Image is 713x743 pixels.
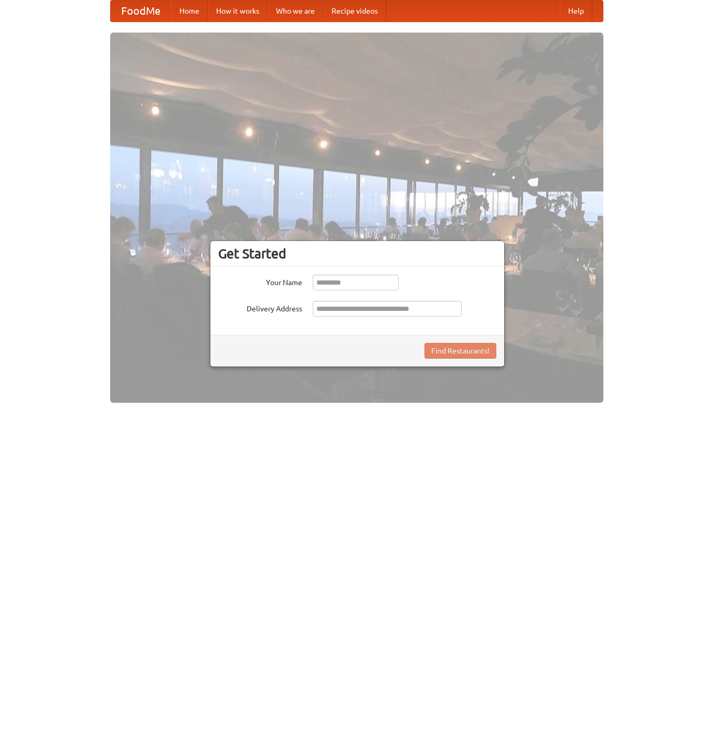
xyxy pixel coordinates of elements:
[111,1,171,22] a: FoodMe
[323,1,386,22] a: Recipe videos
[218,301,302,314] label: Delivery Address
[218,246,496,261] h3: Get Started
[218,275,302,288] label: Your Name
[560,1,592,22] a: Help
[268,1,323,22] a: Who we are
[424,343,496,359] button: Find Restaurants!
[171,1,208,22] a: Home
[208,1,268,22] a: How it works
